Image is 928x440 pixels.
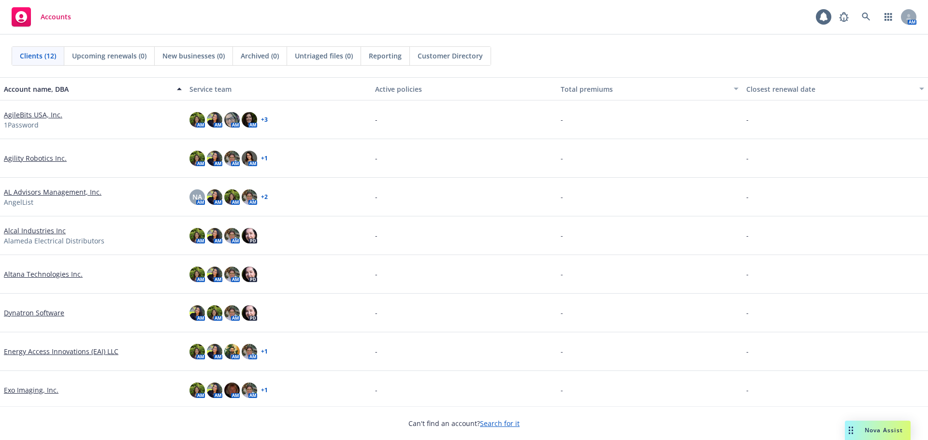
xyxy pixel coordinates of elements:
a: + 1 [261,156,268,161]
a: + 2 [261,194,268,200]
button: Closest renewal date [742,77,928,100]
span: Customer Directory [418,51,483,61]
span: NA [192,192,202,202]
span: Clients (12) [20,51,56,61]
img: photo [207,383,222,398]
span: Alameda Electrical Distributors [4,236,104,246]
span: - [375,269,377,279]
button: Nova Assist [845,421,911,440]
a: Search for it [480,419,520,428]
span: New businesses (0) [162,51,225,61]
span: - [561,192,563,202]
img: photo [189,151,205,166]
img: photo [224,151,240,166]
img: photo [242,383,257,398]
img: photo [207,112,222,128]
span: - [746,308,749,318]
span: - [561,385,563,395]
span: Untriaged files (0) [295,51,353,61]
a: AL Advisors Management, Inc. [4,187,101,197]
a: + 1 [261,387,268,393]
img: photo [224,305,240,321]
a: AgileBits USA, Inc. [4,110,62,120]
span: Nova Assist [865,426,903,434]
span: - [375,153,377,163]
a: Accounts [8,3,75,30]
img: photo [224,383,240,398]
img: photo [242,344,257,359]
img: photo [224,189,240,205]
img: photo [189,228,205,243]
span: Can't find an account? [408,418,520,428]
a: Switch app [879,7,898,27]
span: - [746,230,749,241]
span: - [746,153,749,163]
a: + 1 [261,349,268,355]
span: - [561,114,563,125]
span: - [375,385,377,395]
a: Dynatron Software [4,308,64,318]
img: photo [207,189,222,205]
img: photo [207,305,222,321]
div: Total premiums [561,84,728,94]
img: photo [189,267,205,282]
span: Reporting [369,51,402,61]
span: - [746,385,749,395]
span: - [746,269,749,279]
button: Active policies [371,77,557,100]
img: photo [242,112,257,128]
img: photo [224,112,240,128]
button: Total premiums [557,77,742,100]
span: - [375,192,377,202]
div: Account name, DBA [4,84,171,94]
a: Agility Robotics Inc. [4,153,67,163]
img: photo [207,344,222,359]
img: photo [224,267,240,282]
div: Drag to move [845,421,857,440]
span: Upcoming renewals (0) [72,51,146,61]
img: photo [207,267,222,282]
img: photo [189,305,205,321]
span: AngelList [4,197,33,207]
img: photo [242,151,257,166]
a: Exo Imaging, Inc. [4,385,58,395]
a: Search [856,7,876,27]
span: Accounts [41,13,71,21]
img: photo [189,112,205,128]
span: - [375,230,377,241]
span: - [561,153,563,163]
a: Report a Bug [834,7,854,27]
span: - [375,114,377,125]
span: - [561,269,563,279]
span: - [561,346,563,356]
a: + 3 [261,117,268,123]
img: photo [242,267,257,282]
img: photo [224,228,240,243]
img: photo [242,305,257,321]
div: Service team [189,84,367,94]
a: Altana Technologies Inc. [4,269,83,279]
span: - [746,192,749,202]
img: photo [242,189,257,205]
img: photo [189,344,205,359]
div: Active policies [375,84,553,94]
span: - [375,308,377,318]
img: photo [207,151,222,166]
span: - [561,230,563,241]
span: - [746,346,749,356]
span: - [375,346,377,356]
a: Energy Access Innovations (EAI) LLC [4,346,118,356]
img: photo [224,344,240,359]
a: Alcal Industries Inc [4,226,66,236]
span: - [746,114,749,125]
div: Closest renewal date [746,84,913,94]
img: photo [207,228,222,243]
span: Archived (0) [241,51,279,61]
span: 1Password [4,120,39,130]
button: Service team [186,77,371,100]
img: photo [242,228,257,243]
span: - [561,308,563,318]
img: photo [189,383,205,398]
